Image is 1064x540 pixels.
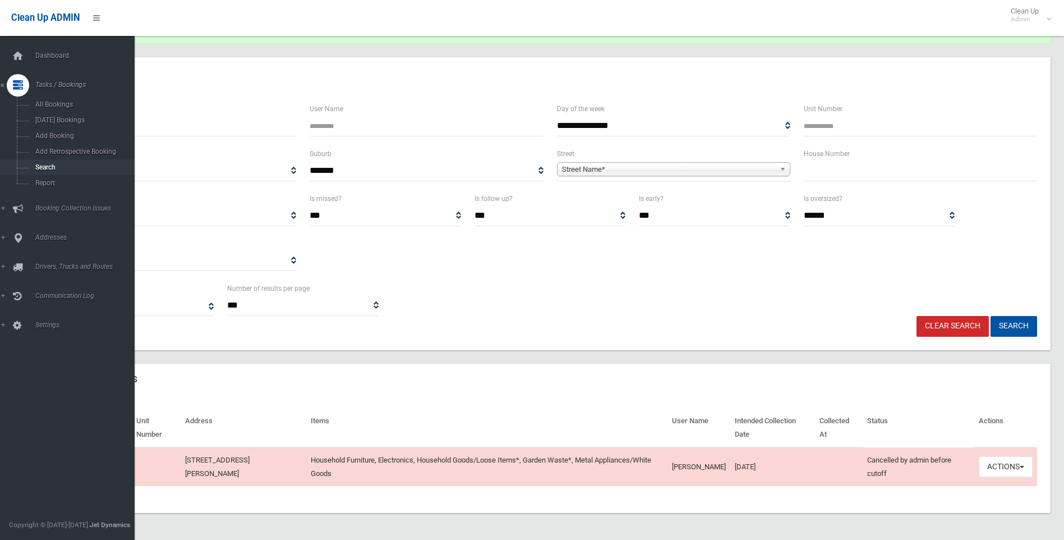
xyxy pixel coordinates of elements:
[227,282,310,295] label: Number of results per page
[32,100,133,108] span: All Bookings
[804,103,842,115] label: Unit Number
[863,409,974,447] th: Status
[185,456,250,478] a: [STREET_ADDRESS][PERSON_NAME]
[639,193,664,205] label: Is early?
[32,132,133,140] span: Add Booking
[667,409,730,447] th: User Name
[815,409,862,447] th: Collected At
[991,316,1037,337] button: Search
[1011,15,1039,24] small: Admin
[557,103,605,115] label: Day of the week
[32,52,143,60] span: Dashboard
[916,316,989,337] a: Clear Search
[310,148,331,160] label: Suburb
[306,447,667,486] td: Household Furniture, Electronics, Household Goods/Loose Items*, Garden Waste*, Metal Appliances/W...
[32,163,133,171] span: Search
[310,103,343,115] label: User Name
[475,193,513,205] label: Is follow up?
[974,409,1037,447] th: Actions
[306,409,667,447] th: Items
[90,521,130,529] strong: Jet Dynamics
[804,148,850,160] label: House Number
[32,116,133,124] span: [DATE] Bookings
[1005,7,1050,24] span: Clean Up
[32,292,143,300] span: Communication Log
[181,409,306,447] th: Address
[132,409,181,447] th: Unit Number
[557,148,574,160] label: Street
[730,409,815,447] th: Intended Collection Date
[32,179,133,187] span: Report
[32,321,143,329] span: Settings
[32,234,143,241] span: Addresses
[11,12,80,23] span: Clean Up ADMIN
[804,193,842,205] label: Is oversized?
[979,456,1033,477] button: Actions
[32,81,143,89] span: Tasks / Bookings
[32,263,143,271] span: Drivers, Trucks and Routes
[562,163,775,176] span: Street Name*
[667,447,730,486] td: [PERSON_NAME]
[32,204,143,212] span: Booking Collection Issues
[32,148,133,155] span: Add Retrospective Booking
[730,447,815,486] td: [DATE]
[863,447,974,486] td: Cancelled by admin before cutoff
[310,193,342,205] label: Is missed?
[9,521,88,529] span: Copyright © [DATE]-[DATE]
